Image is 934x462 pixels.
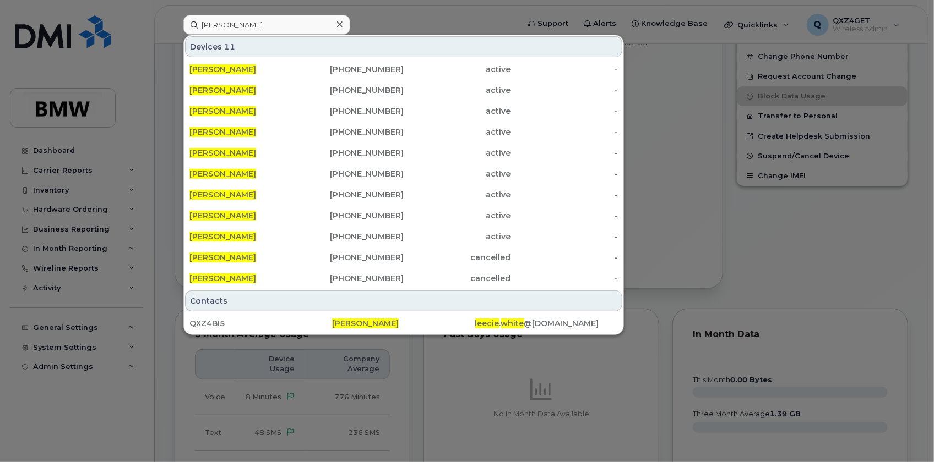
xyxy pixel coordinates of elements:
[404,85,511,96] div: active
[404,210,511,221] div: active
[189,85,256,95] span: [PERSON_NAME]
[185,164,622,184] a: [PERSON_NAME][PHONE_NUMBER]active-
[404,168,511,179] div: active
[185,101,622,121] a: [PERSON_NAME][PHONE_NUMBER]active-
[297,252,404,263] div: [PHONE_NUMBER]
[297,210,404,221] div: [PHONE_NUMBER]
[297,189,404,200] div: [PHONE_NUMBER]
[189,211,256,221] span: [PERSON_NAME]
[511,210,618,221] div: -
[511,252,618,263] div: -
[297,127,404,137] div: [PHONE_NUMBER]
[189,252,256,262] span: [PERSON_NAME]
[404,273,511,284] div: cancelled
[404,231,511,242] div: active
[404,252,511,263] div: cancelled
[297,147,404,158] div: [PHONE_NUMBER]
[185,268,622,288] a: [PERSON_NAME][PHONE_NUMBER]cancelled-
[189,169,256,179] span: [PERSON_NAME]
[511,168,618,179] div: -
[189,232,256,241] span: [PERSON_NAME]
[185,227,622,246] a: [PERSON_NAME][PHONE_NUMBER]active-
[511,64,618,75] div: -
[189,318,332,329] div: QXZ4BI5
[185,59,622,79] a: [PERSON_NAME][PHONE_NUMBER]active-
[404,64,511,75] div: active
[297,231,404,242] div: [PHONE_NUMBER]
[189,273,256,283] span: [PERSON_NAME]
[189,127,256,137] span: [PERSON_NAME]
[224,41,235,52] span: 11
[183,15,350,35] input: Find something...
[332,318,399,328] span: [PERSON_NAME]
[511,189,618,200] div: -
[189,106,256,116] span: [PERSON_NAME]
[511,106,618,117] div: -
[185,313,622,333] a: QXZ4BI5[PERSON_NAME]leecie.white@[DOMAIN_NAME]
[297,106,404,117] div: [PHONE_NUMBER]
[185,248,622,267] a: [PERSON_NAME][PHONE_NUMBER]cancelled-
[185,185,622,205] a: [PERSON_NAME][PHONE_NUMBER]active-
[297,273,404,284] div: [PHONE_NUMBER]
[185,290,622,311] div: Contacts
[404,189,511,200] div: active
[185,36,622,57] div: Devices
[189,190,256,200] span: [PERSON_NAME]
[475,318,499,328] span: leecie
[475,318,618,329] div: . @[DOMAIN_NAME]
[185,206,622,226] a: [PERSON_NAME][PHONE_NUMBER]active-
[297,64,404,75] div: [PHONE_NUMBER]
[511,231,618,242] div: -
[511,127,618,137] div: -
[511,147,618,158] div: -
[185,122,622,142] a: [PERSON_NAME][PHONE_NUMBER]active-
[404,127,511,137] div: active
[189,148,256,158] span: [PERSON_NAME]
[297,85,404,96] div: [PHONE_NUMBER]
[511,273,618,284] div: -
[297,168,404,179] div: [PHONE_NUMBER]
[404,147,511,158] div: active
[501,318,524,328] span: white
[511,85,618,96] div: -
[185,80,622,100] a: [PERSON_NAME][PHONE_NUMBER]active-
[886,414,926,454] iframe: Messenger Launcher
[185,143,622,163] a: [PERSON_NAME][PHONE_NUMBER]active-
[189,64,256,74] span: [PERSON_NAME]
[404,106,511,117] div: active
